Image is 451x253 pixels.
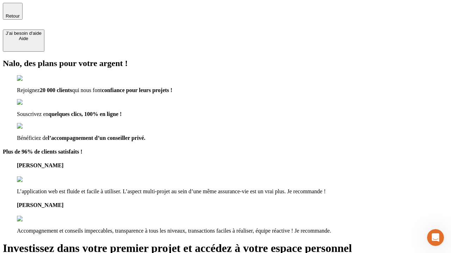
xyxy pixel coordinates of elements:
span: Rejoignez [17,87,40,93]
p: Accompagnement et conseils impeccables, transparence à tous les niveaux, transactions faciles à r... [17,228,448,234]
span: qui nous font [72,87,101,93]
img: reviews stars [17,216,52,222]
span: confiance pour leurs projets ! [102,87,172,93]
button: J’ai besoin d'aideAide [3,30,44,52]
img: checkmark [17,99,47,105]
span: quelques clics, 100% en ligne ! [48,111,122,117]
span: Souscrivez en [17,111,48,117]
iframe: Intercom live chat [427,229,444,246]
h4: [PERSON_NAME] [17,202,448,208]
h4: Plus de 96% de clients satisfaits ! [3,149,448,155]
button: Retour [3,3,23,20]
p: L’application web est fluide et facile à utiliser. L’aspect multi-projet au sein d’une même assur... [17,188,448,195]
span: 20 000 clients [40,87,72,93]
span: Bénéficiez de [17,135,48,141]
div: Aide [6,36,42,41]
h2: Nalo, des plans pour votre argent ! [3,59,448,68]
img: reviews stars [17,176,52,183]
span: Retour [6,13,20,19]
h4: [PERSON_NAME] [17,162,448,169]
img: checkmark [17,75,47,82]
img: checkmark [17,123,47,129]
div: J’ai besoin d'aide [6,31,42,36]
span: l’accompagnement d’un conseiller privé. [48,135,146,141]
